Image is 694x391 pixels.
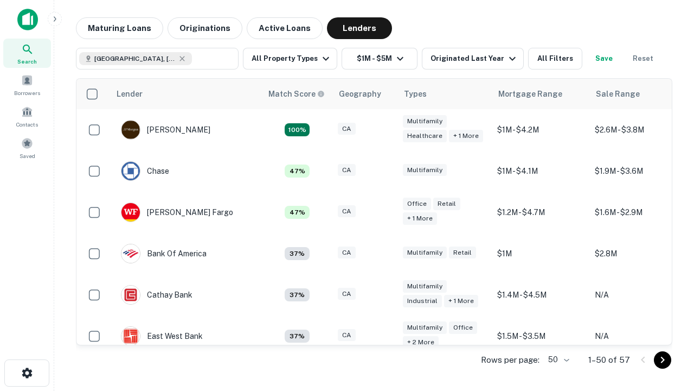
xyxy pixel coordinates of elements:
[3,133,51,162] a: Saved
[589,274,687,316] td: N/A
[338,247,356,259] div: CA
[588,354,630,367] p: 1–50 of 57
[404,87,427,100] div: Types
[17,57,37,66] span: Search
[121,203,233,222] div: [PERSON_NAME] Fargo
[285,288,310,301] div: Matching Properties: 4, hasApolloMatch: undefined
[16,120,38,129] span: Contacts
[121,326,203,346] div: East West Bank
[433,198,460,210] div: Retail
[3,102,51,131] a: Contacts
[121,120,210,140] div: [PERSON_NAME]
[403,280,447,293] div: Multifamily
[626,48,660,70] button: Reset
[268,88,325,100] div: Capitalize uses an advanced AI algorithm to match your search with the best lender. The match sco...
[243,48,337,70] button: All Property Types
[589,79,687,109] th: Sale Range
[528,48,582,70] button: All Filters
[332,79,397,109] th: Geography
[285,123,310,136] div: Matching Properties: 19, hasApolloMatch: undefined
[492,274,589,316] td: $1.4M - $4.5M
[589,233,687,274] td: $2.8M
[121,286,140,304] img: picture
[498,87,562,100] div: Mortgage Range
[544,352,571,368] div: 50
[422,48,524,70] button: Originated Last Year
[20,152,35,160] span: Saved
[449,130,483,142] div: + 1 more
[339,87,381,100] div: Geography
[492,233,589,274] td: $1M
[121,327,140,345] img: picture
[268,88,323,100] h6: Match Score
[338,205,356,218] div: CA
[403,247,447,259] div: Multifamily
[14,89,40,97] span: Borrowers
[262,79,332,109] th: Capitalize uses an advanced AI algorithm to match your search with the best lender. The match sco...
[403,336,439,349] div: + 2 more
[587,48,621,70] button: Save your search to get updates of matches that match your search criteria.
[168,17,242,39] button: Originations
[397,79,492,109] th: Types
[492,192,589,233] td: $1.2M - $4.7M
[403,130,447,142] div: Healthcare
[403,212,437,225] div: + 1 more
[449,247,476,259] div: Retail
[492,109,589,150] td: $1M - $4.2M
[327,17,392,39] button: Lenders
[449,321,477,334] div: Office
[338,164,356,176] div: CA
[121,203,140,222] img: picture
[640,304,694,356] iframe: Chat Widget
[3,39,51,68] a: Search
[430,52,519,65] div: Originated Last Year
[444,295,478,307] div: + 1 more
[492,79,589,109] th: Mortgage Range
[596,87,640,100] div: Sale Range
[403,198,431,210] div: Office
[492,150,589,192] td: $1M - $4.1M
[589,109,687,150] td: $2.6M - $3.8M
[338,123,356,135] div: CA
[403,295,442,307] div: Industrial
[403,115,447,128] div: Multifamily
[589,192,687,233] td: $1.6M - $2.9M
[403,164,447,176] div: Multifamily
[121,244,207,263] div: Bank Of America
[481,354,539,367] p: Rows per page:
[338,288,356,300] div: CA
[589,150,687,192] td: $1.9M - $3.6M
[403,321,447,334] div: Multifamily
[285,206,310,219] div: Matching Properties: 5, hasApolloMatch: undefined
[121,162,140,180] img: picture
[121,285,192,305] div: Cathay Bank
[285,247,310,260] div: Matching Properties: 4, hasApolloMatch: undefined
[492,316,589,357] td: $1.5M - $3.5M
[17,9,38,30] img: capitalize-icon.png
[117,87,143,100] div: Lender
[654,351,671,369] button: Go to next page
[94,54,176,64] span: [GEOGRAPHIC_DATA], [GEOGRAPHIC_DATA], [GEOGRAPHIC_DATA]
[110,79,262,109] th: Lender
[285,165,310,178] div: Matching Properties: 5, hasApolloMatch: undefined
[121,161,169,181] div: Chase
[285,330,310,343] div: Matching Properties: 4, hasApolloMatch: undefined
[3,70,51,99] a: Borrowers
[121,121,140,139] img: picture
[76,17,163,39] button: Maturing Loans
[589,316,687,357] td: N/A
[342,48,417,70] button: $1M - $5M
[247,17,323,39] button: Active Loans
[121,244,140,263] img: picture
[338,329,356,342] div: CA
